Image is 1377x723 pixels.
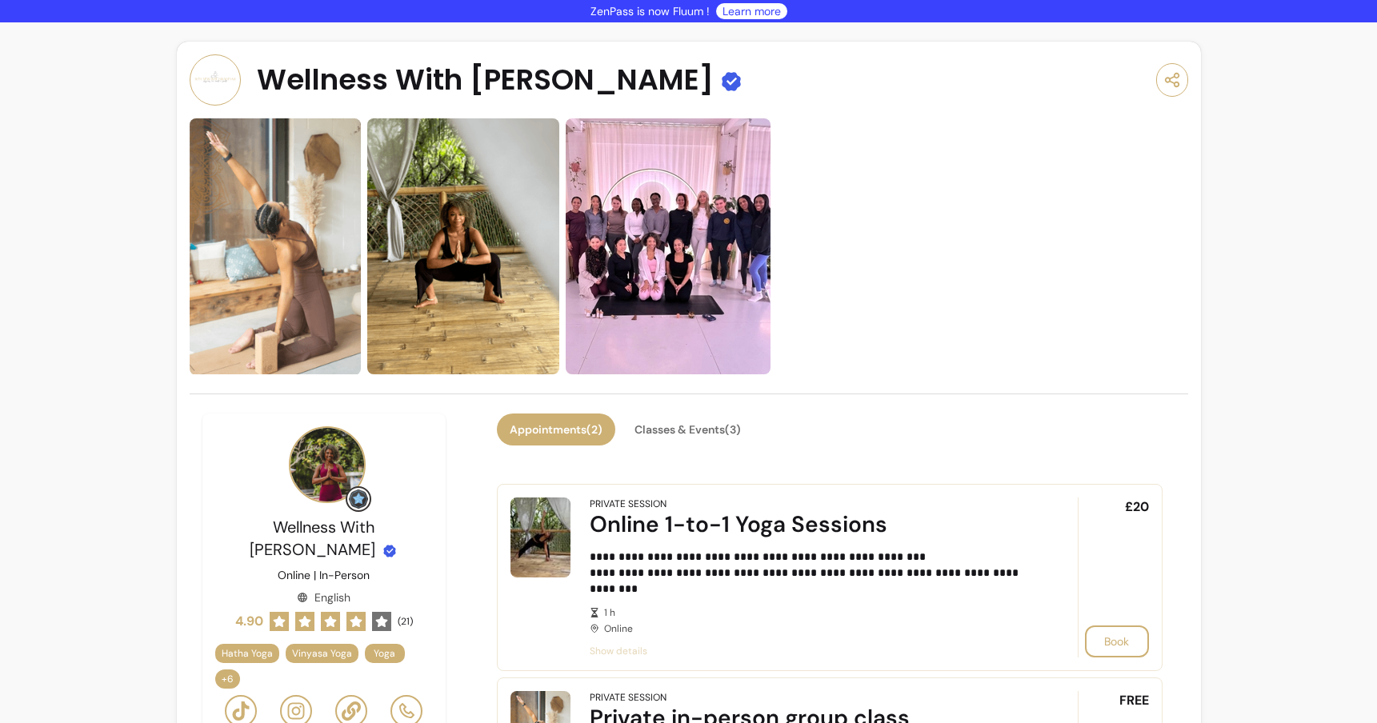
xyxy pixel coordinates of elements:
a: Learn more [723,3,781,19]
img: Provider image [190,54,241,106]
div: English [297,589,350,605]
p: ZenPass is now Fluum ! [590,3,710,19]
img: Grow [349,489,368,509]
img: Provider image [289,426,366,503]
div: Online 1-to-1 Yoga Sessions [590,510,1033,539]
span: Wellness With [PERSON_NAME] [257,64,714,96]
button: Classes & Events(3) [622,413,754,445]
span: Wellness With [PERSON_NAME] [250,517,375,560]
span: 1 h [604,606,1033,619]
div: Online [590,606,1033,635]
img: Online 1-to-1 Yoga Sessions [510,497,570,577]
span: Hatha Yoga [222,647,273,660]
span: £20 [1125,497,1149,517]
span: FREE [1119,691,1149,710]
div: Private Session [590,691,666,704]
img: https://d22cr2pskkweo8.cloudfront.net/e86cefb0-65f8-4bd0-b18f-f60f81037a25 [190,118,361,375]
span: Yoga [374,647,395,660]
span: Show details [590,645,1033,657]
div: Private Session [590,497,666,510]
span: Vinyasa Yoga [292,647,352,660]
span: + 6 [218,673,237,685]
button: Appointments(2) [497,413,615,445]
span: ( 21 ) [398,615,413,628]
p: Online | In-Person [278,567,370,583]
img: https://d22cr2pskkweo8.cloudfront.net/ea541435-aaf6-4150-949f-53f598a5f2d3 [566,118,771,374]
img: https://d22cr2pskkweo8.cloudfront.net/e177ed5e-6d6d-4f1b-b97a-d300cb75fd9e [367,118,559,374]
span: 4.90 [235,612,263,631]
button: Book [1085,625,1149,657]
